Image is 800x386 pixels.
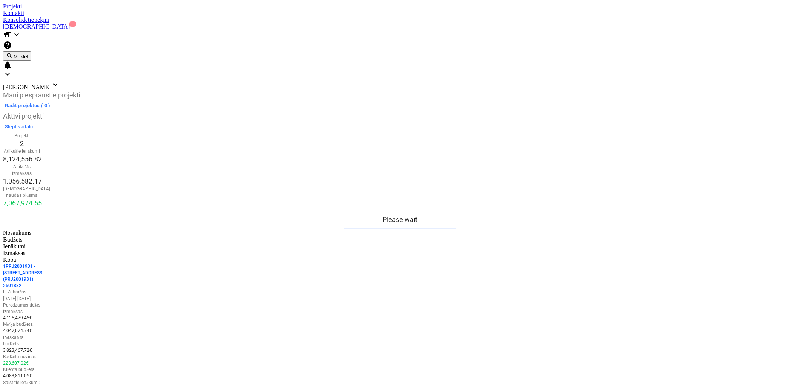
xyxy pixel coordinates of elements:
p: 7,067,974.65 [3,199,41,208]
p: Atlikušās izmaksas [3,164,41,176]
div: Kopā [3,257,41,263]
a: Konsolidētie rēķini [3,17,797,23]
p: L. Zaharāns [3,289,41,295]
p: 3,823,467.72€ [3,347,32,354]
i: Zināšanu pamats [3,41,12,50]
span: 1 [69,21,76,27]
p: Budžeta novirze : [3,354,36,360]
span: search [6,52,12,58]
p: Projekti [3,133,41,139]
p: Mani piespraustie projekti [3,91,797,100]
div: 1PRJ2001931 -[STREET_ADDRESS] (PRJ2001931) 2601882L. Zaharāns[DATE]-[DATE] [3,263,41,302]
p: Klienta budžets : [3,366,35,373]
a: Kontakti [3,10,797,17]
i: keyboard_arrow_down [3,70,12,79]
button: Rādīt projektus ( 0 ) [3,100,52,112]
p: 4,083,811.06€ [3,373,32,379]
i: keyboard_arrow_down [51,80,60,89]
p: Saistītie ienākumi : [3,380,40,386]
p: 4,135,479.46€ [3,315,32,321]
i: keyboard_arrow_down [12,30,21,39]
a: Projekti [3,3,797,10]
span: 1 [3,264,6,269]
div: Rādīt projektus ( 0 ) [5,102,50,110]
p: Aktīvi projekti [3,112,797,121]
button: Meklēt [3,51,31,61]
div: Izmaksas [3,250,41,257]
p: [DATE] - [DATE] [3,296,41,302]
div: Budžets [3,236,41,243]
i: notifications [3,61,12,70]
p: Atlikušie ienākumi [3,148,41,155]
p: PRJ2001931 - [STREET_ADDRESS] (PRJ2001931) 2601882 [3,263,41,289]
div: [DEMOGRAPHIC_DATA] [3,23,797,30]
p: Mērķa budžets : [3,321,34,328]
p: Please wait [344,215,456,224]
div: Slēpt sadaļu [5,123,33,131]
iframe: Chat Widget [762,350,800,386]
p: 223,607.02€ [3,360,29,366]
span: [PERSON_NAME] [3,84,51,90]
p: [DEMOGRAPHIC_DATA] naudas plūsma [3,186,41,199]
p: 1,056,582.17 [3,177,41,186]
button: Slēpt sadaļu [3,121,35,133]
div: Ienākumi [3,243,41,250]
p: 8,124,556.82 [3,155,41,164]
p: 4,047,074.74€ [3,328,32,334]
i: format_size [3,30,12,39]
p: Paredzamās tiešās izmaksas : [3,302,41,315]
a: [DEMOGRAPHIC_DATA]1 [3,23,797,30]
p: Pārskatīts budžets : [3,334,41,347]
p: 2 [3,139,41,148]
div: Nosaukums [3,229,41,236]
